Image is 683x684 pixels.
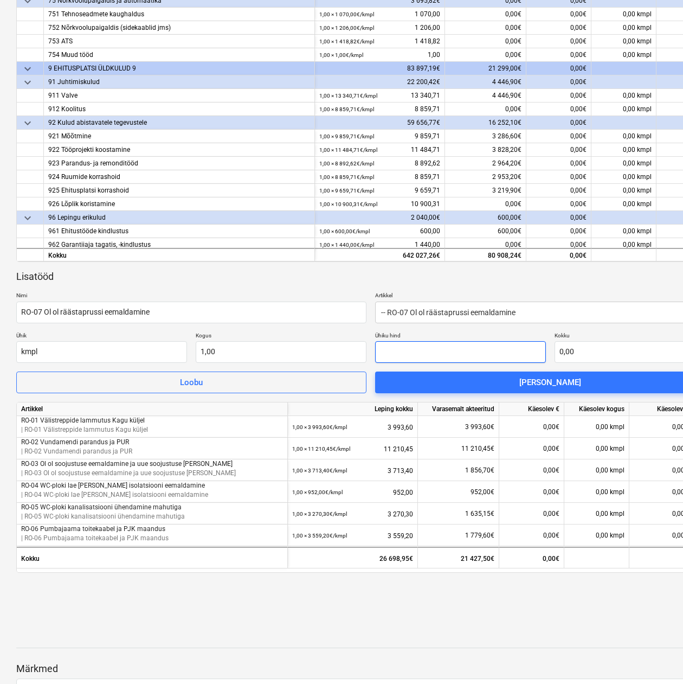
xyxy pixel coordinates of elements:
div: Kokku [17,547,288,568]
div: 0,00 kmpl [564,503,629,525]
button: Loobu [16,372,366,393]
div: 1 418,82 [319,35,440,48]
div: 952,00€ [418,481,499,503]
div: 1 779,60€ [418,525,499,546]
div: 1 440,00 [319,238,440,252]
div: 3 993,60 [292,416,413,438]
div: 600,00€ [445,211,526,225]
div: 0,00€ [526,238,591,252]
div: 924 Ruumide korrashoid [48,170,310,183]
div: 754 Muud tööd [48,48,310,61]
div: 0,00€ [526,75,591,89]
div: 3 219,90€ [445,184,526,197]
small: 1,00 × 13 340,71€ / kmpl [319,93,377,99]
div: 911 Valve [48,89,310,102]
div: 80 908,24€ [445,247,526,261]
div: 96 Lepingu erikulud [48,211,310,224]
p: | RO-03 Ol ol soojustuse eemaldamine ja uue soojustuse [PERSON_NAME] [21,469,283,478]
div: 8 859,71 [319,170,440,184]
small: 1,00 × 952,00€ / kmpl [292,489,343,495]
div: 925 Ehitusplatsi korrashoid [48,184,310,197]
div: 22 200,42€ [315,75,445,89]
div: 0,00 kmpl [591,48,656,62]
small: 1,00 × 11 484,71€ / kmpl [319,147,377,153]
div: 3 713,40 [292,459,413,482]
div: 0,00€ [445,35,526,48]
div: 0,00€ [526,8,591,21]
div: 0,00 kmpl [564,525,629,546]
div: 2 040,00€ [315,211,445,225]
p: | RO-06 Pumbajaama toitekaabel ja PJK maandus [21,534,283,543]
div: Loobu [180,375,203,389]
p: Ühik [16,332,187,341]
span: keyboard_arrow_down [21,117,34,130]
p: | RO-02 Vundamendi parandus ja PUR [21,447,283,456]
div: 921 Mõõtmine [48,130,310,143]
div: Kokku [44,247,315,261]
p: RO-01 Välistreppide lammutus Kagu küljel [21,416,283,425]
p: | RO-05 WC-ploki kanalisatsiooni ühendamine mahutiga [21,512,283,521]
small: 1,00 × 1 418,82€ / kmpl [319,39,374,44]
small: 1,00 × 10 900,31€ / kmpl [319,201,377,207]
small: 1,00 × 3 559,20€ / kmpl [292,533,347,539]
div: 0,00€ [445,197,526,211]
div: 0,00€ [499,459,564,481]
div: 11 210,45€ [418,438,499,459]
div: 0,00 kmpl [591,197,656,211]
small: 1,00 × 8 859,71€ / kmpl [319,174,374,180]
div: 0,00€ [499,438,564,459]
div: 1,00 [319,48,440,62]
div: 1 070,00 [319,8,440,21]
div: 0,00 kmpl [591,89,656,103]
small: 1,00 × 1 070,00€ / kmpl [319,11,374,17]
p: RO-03 Ol ol soojustuse eemaldamine ja uue soojustuse [PERSON_NAME] [21,459,283,469]
small: 1,00 × 9 659,71€ / kmpl [319,188,374,194]
div: 0,00 kmpl [591,130,656,143]
small: 1,00 × 1,00€ / kmpl [319,52,363,58]
div: 91 Juhtimiskulud [48,75,310,88]
div: 59 656,77€ [315,116,445,130]
div: 0,00€ [526,247,591,261]
div: 923 Parandus- ja remonditööd [48,157,310,170]
div: Varasemalt akteeritud [418,402,499,416]
div: Leping kokku [288,402,418,416]
div: 0,00 kmpl [591,170,656,184]
div: 21 427,50€ [418,547,499,568]
div: 26 698,95€ [288,547,418,568]
div: 0,00 kmpl [591,103,656,116]
div: 1 635,15€ [418,503,499,525]
div: 752 Nõrkvoolupaigaldis (sidekaablid jms) [48,21,310,34]
div: 1 856,70€ [418,459,499,481]
div: Artikkel [17,402,288,416]
div: 912 Koolitus [48,103,310,116]
p: Lisatööd [16,270,54,283]
div: 0,00€ [445,238,526,252]
div: 0,00 kmpl [564,481,629,503]
div: 0,00€ [526,89,591,103]
div: 642 027,26€ [315,247,445,261]
div: 0,00 kmpl [591,21,656,35]
p: | RO-04 WC-ploki lae [PERSON_NAME] isolatsiooni eemaldamine [21,490,283,500]
div: 926 Lõplik koristamine [48,197,310,210]
div: 8 859,71 [319,103,440,116]
p: RO-04 WC-ploki lae [PERSON_NAME] isolatsiooni eemaldamine [21,481,283,490]
div: 600,00€ [445,225,526,238]
small: 1,00 × 11 210,45€ / kmpl [292,446,350,452]
div: 0,00€ [526,48,591,62]
div: 3 559,20 [292,525,413,547]
div: [PERSON_NAME] [519,375,581,389]
p: Nimi [16,292,366,301]
div: 0,00€ [526,103,591,116]
div: 0,00 kmpl [564,459,629,481]
div: 952,00 [292,481,413,503]
div: 3 828,20€ [445,143,526,157]
div: 3 993,60€ [418,416,499,438]
div: 0,00 kmpl [591,157,656,170]
div: 9 659,71 [319,184,440,197]
small: 1,00 × 9 859,71€ / kmpl [319,133,374,139]
p: | RO-01 Välistreppide lammutus Kagu küljel [21,425,283,434]
small: 1,00 × 600,00€ / kmpl [319,228,370,234]
div: 0,00€ [526,197,591,211]
div: 0,00€ [526,35,591,48]
div: 0,00€ [526,116,591,130]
